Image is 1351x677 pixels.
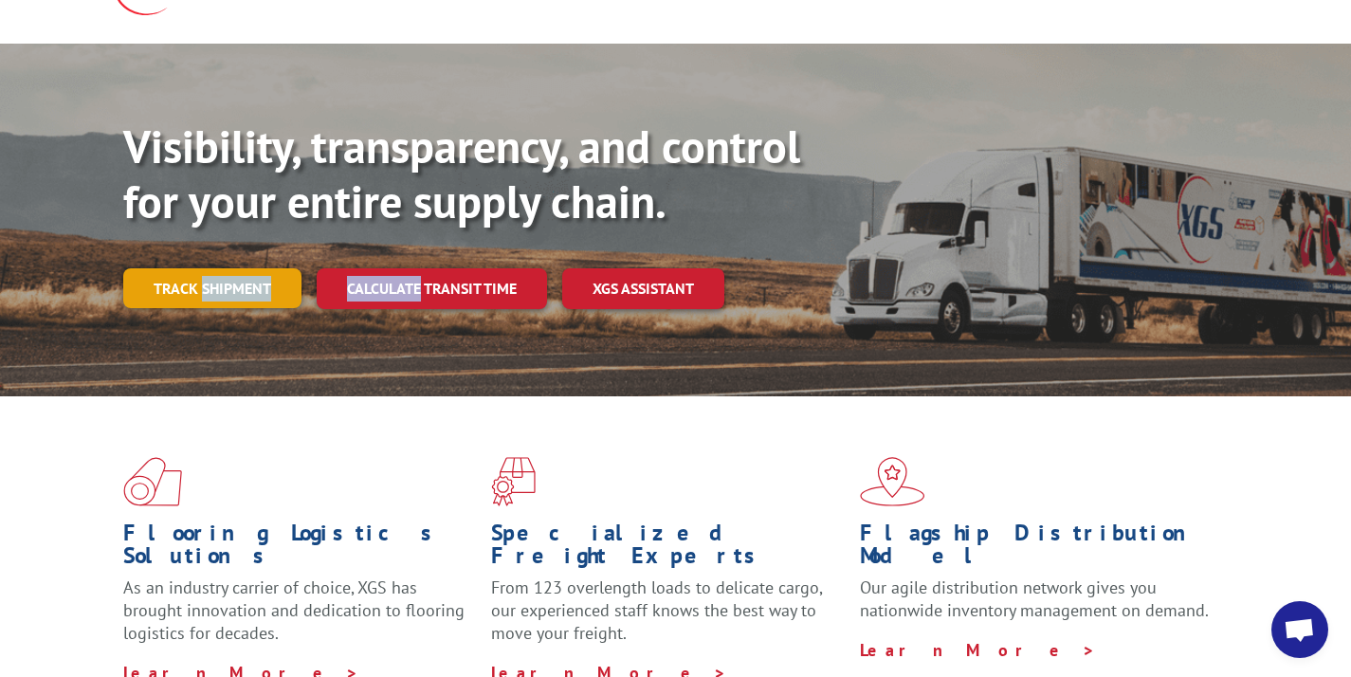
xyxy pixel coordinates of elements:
[123,117,800,230] b: Visibility, transparency, and control for your entire supply chain.
[860,639,1096,661] a: Learn More >
[123,521,477,576] h1: Flooring Logistics Solutions
[860,521,1214,576] h1: Flagship Distribution Model
[1271,601,1328,658] div: Open chat
[123,457,182,506] img: xgs-icon-total-supply-chain-intelligence-red
[860,457,925,506] img: xgs-icon-flagship-distribution-model-red
[491,576,845,661] p: From 123 overlength loads to delicate cargo, our experienced staff knows the best way to move you...
[123,576,465,644] span: As an industry carrier of choice, XGS has brought innovation and dedication to flooring logistics...
[491,521,845,576] h1: Specialized Freight Experts
[562,268,724,309] a: XGS ASSISTANT
[123,268,301,308] a: Track shipment
[860,576,1209,621] span: Our agile distribution network gives you nationwide inventory management on demand.
[317,268,547,309] a: Calculate transit time
[491,457,536,506] img: xgs-icon-focused-on-flooring-red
